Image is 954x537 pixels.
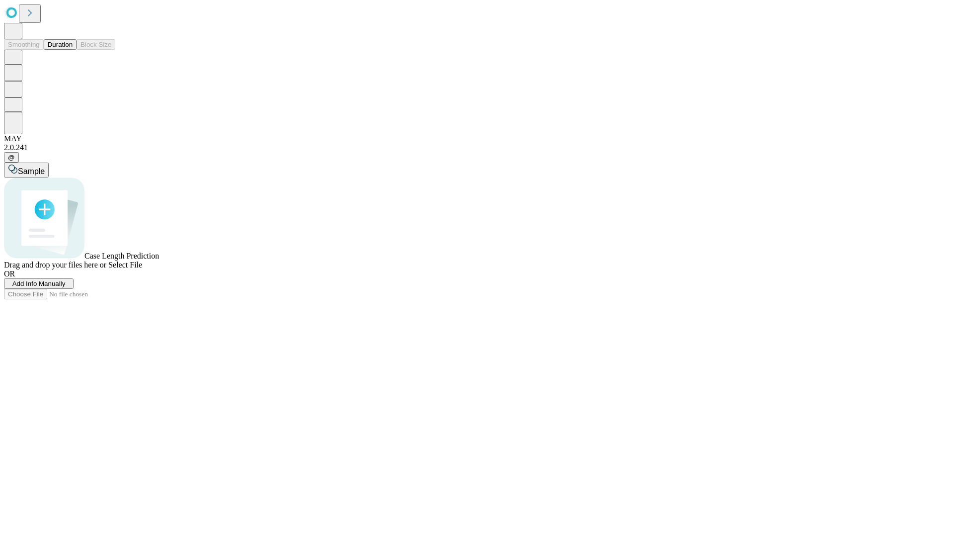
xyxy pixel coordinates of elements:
[4,269,15,278] span: OR
[4,39,44,50] button: Smoothing
[108,261,142,269] span: Select File
[4,143,950,152] div: 2.0.241
[77,39,115,50] button: Block Size
[8,154,15,161] span: @
[4,134,950,143] div: MAY
[4,278,74,289] button: Add Info Manually
[44,39,77,50] button: Duration
[4,261,106,269] span: Drag and drop your files here or
[18,167,45,176] span: Sample
[12,280,66,287] span: Add Info Manually
[4,152,19,163] button: @
[84,252,159,260] span: Case Length Prediction
[4,163,49,178] button: Sample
